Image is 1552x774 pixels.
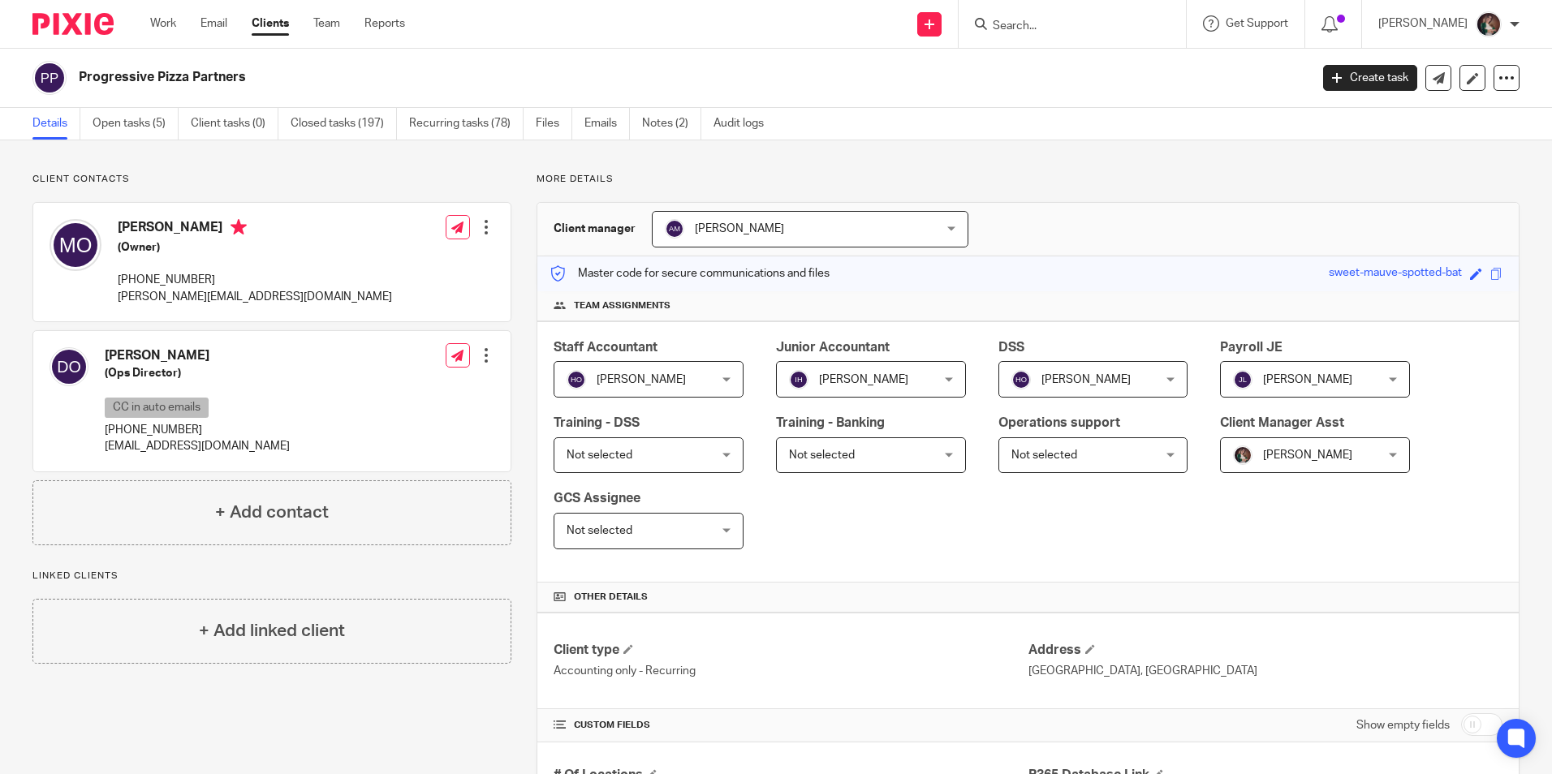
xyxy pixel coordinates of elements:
[32,570,511,583] p: Linked clients
[537,173,1520,186] p: More details
[1011,449,1077,461] span: Not selected
[313,15,340,32] a: Team
[1323,65,1417,91] a: Create task
[32,108,80,140] a: Details
[1028,663,1502,679] p: [GEOGRAPHIC_DATA], [GEOGRAPHIC_DATA]
[550,265,830,282] p: Master code for secure communications and files
[118,289,392,305] p: [PERSON_NAME][EMAIL_ADDRESS][DOMAIN_NAME]
[291,108,397,140] a: Closed tasks (197)
[1263,449,1352,461] span: [PERSON_NAME]
[364,15,405,32] a: Reports
[1378,15,1468,32] p: [PERSON_NAME]
[642,108,701,140] a: Notes (2)
[776,341,890,354] span: Junior Accountant
[1028,642,1502,659] h4: Address
[1233,445,1252,465] img: Profile%20picture%20JUS.JPG
[1329,264,1462,283] div: sweet-mauve-spotted-bat
[597,374,686,385] span: [PERSON_NAME]
[1356,717,1450,733] label: Show empty fields
[409,108,524,140] a: Recurring tasks (78)
[93,108,179,140] a: Open tasks (5)
[695,223,784,234] span: [PERSON_NAME]
[118,219,392,239] h4: [PERSON_NAME]
[105,438,290,454] p: [EMAIL_ADDRESS][DOMAIN_NAME]
[105,365,290,381] h5: (Ops Director)
[1233,370,1252,389] img: svg%3E
[713,108,776,140] a: Audit logs
[215,500,329,525] h4: + Add contact
[991,19,1137,34] input: Search
[554,492,640,505] span: GCS Assignee
[32,61,67,95] img: svg%3E
[665,219,684,239] img: svg%3E
[118,239,392,256] h5: (Owner)
[567,370,586,389] img: svg%3E
[150,15,176,32] a: Work
[50,347,88,386] img: svg%3E
[819,374,908,385] span: [PERSON_NAME]
[574,299,670,312] span: Team assignments
[105,398,209,418] p: CC in auto emails
[574,591,648,604] span: Other details
[1263,374,1352,385] span: [PERSON_NAME]
[998,416,1120,429] span: Operations support
[789,449,855,461] span: Not selected
[567,525,632,536] span: Not selected
[789,370,808,389] img: svg%3E
[554,663,1028,679] p: Accounting only - Recurring
[554,416,640,429] span: Training - DSS
[105,422,290,438] p: [PHONE_NUMBER]
[32,13,114,35] img: Pixie
[1041,374,1131,385] span: [PERSON_NAME]
[1476,11,1502,37] img: Profile%20picture%20JUS.JPG
[231,219,247,235] i: Primary
[567,449,632,461] span: Not selected
[1220,341,1283,354] span: Payroll JE
[1011,370,1031,389] img: svg%3E
[554,719,1028,732] h4: CUSTOM FIELDS
[191,108,278,140] a: Client tasks (0)
[118,272,392,288] p: [PHONE_NUMBER]
[252,15,289,32] a: Clients
[1220,416,1344,429] span: Client Manager Asst
[776,416,885,429] span: Training - Banking
[32,173,511,186] p: Client contacts
[200,15,227,32] a: Email
[1226,18,1288,29] span: Get Support
[105,347,290,364] h4: [PERSON_NAME]
[554,341,657,354] span: Staff Accountant
[536,108,572,140] a: Files
[199,618,345,643] h4: + Add linked client
[554,642,1028,659] h4: Client type
[554,221,636,237] h3: Client manager
[50,219,101,271] img: svg%3E
[79,69,1054,86] h2: Progressive Pizza Partners
[584,108,630,140] a: Emails
[998,341,1024,354] span: DSS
